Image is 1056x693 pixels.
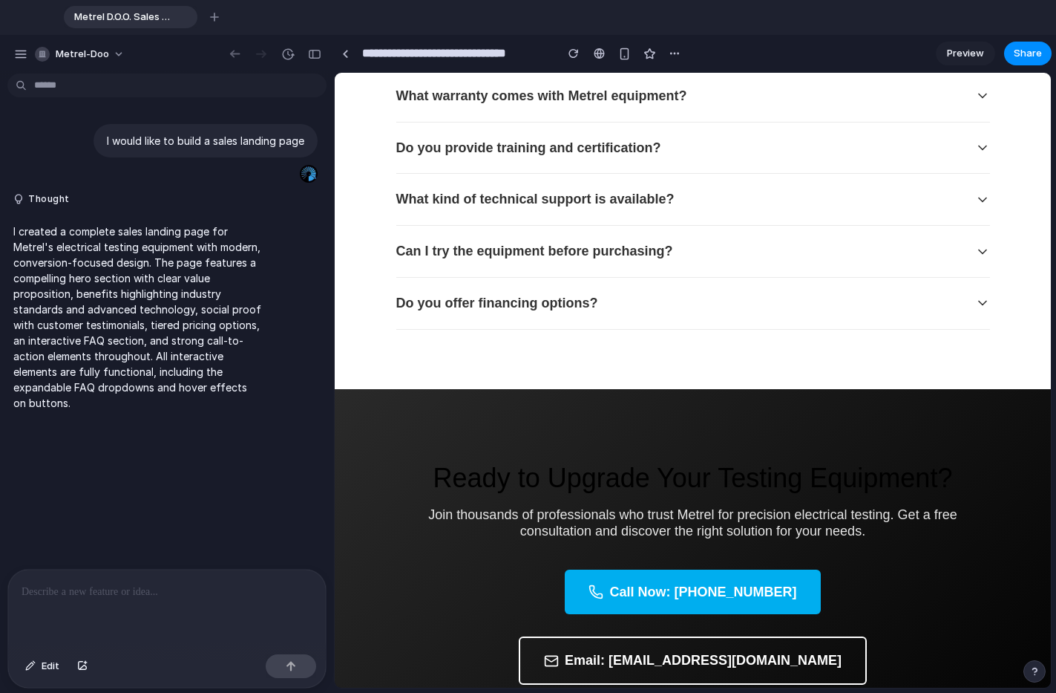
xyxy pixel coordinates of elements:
[184,564,532,612] button: Email: [EMAIL_ADDRESS][DOMAIN_NAME]
[62,116,655,137] button: What kind of technical support is available?
[13,224,261,411] p: I created a complete sales landing page for Metrel's electrical testing equipment with modern, co...
[62,220,655,241] button: Do you offer financing options?
[936,42,995,65] a: Preview
[68,10,174,25] span: Metrel D.O.O. Sales Landing Page
[64,6,197,28] div: Metrel D.O.O. Sales Landing Page
[42,659,59,674] span: Edit
[1014,46,1042,61] span: Share
[62,391,655,420] h2: Ready to Upgrade Your Testing Equipment?
[62,168,655,189] button: Can I try the equipment before purchasing?
[230,497,485,542] button: Call Now: [PHONE_NUMBER]
[29,42,132,66] button: metrel-doo
[62,65,655,86] button: Do you provide training and certification?
[1004,42,1052,65] button: Share
[62,435,655,466] p: Join thousands of professionals who trust Metrel for precision electrical testing. Get a free con...
[107,133,304,149] p: I would like to build a sales landing page
[947,46,984,61] span: Preview
[18,654,67,678] button: Edit
[56,47,109,62] span: metrel-doo
[62,13,655,34] button: What warranty comes with Metrel equipment?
